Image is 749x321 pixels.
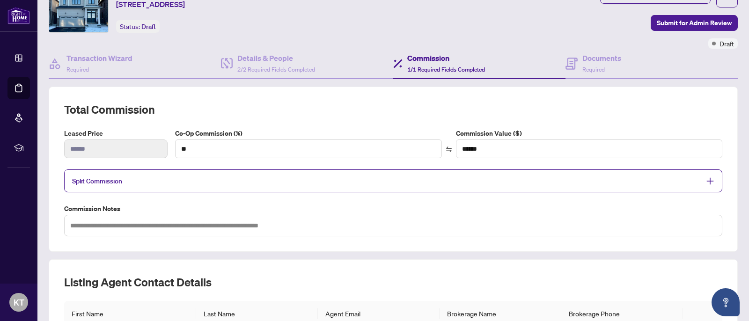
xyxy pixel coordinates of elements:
span: swap [446,146,452,153]
span: KT [14,296,24,309]
label: Commission Notes [64,204,722,214]
span: Draft [720,38,734,49]
label: Leased Price [64,128,168,139]
span: Required [582,66,605,73]
h4: Commission [407,52,485,64]
span: 1/1 Required Fields Completed [407,66,485,73]
h4: Details & People [237,52,315,64]
h4: Transaction Wizard [66,52,132,64]
h2: Listing Agent Contact Details [64,275,722,290]
button: Open asap [712,288,740,316]
span: Submit for Admin Review [657,15,732,30]
div: Split Commission [64,169,722,192]
h2: Total Commission [64,102,722,117]
div: Status: [116,20,160,33]
label: Commission Value ($) [456,128,723,139]
span: Draft [141,22,156,31]
label: Co-Op Commission (%) [175,128,442,139]
span: Required [66,66,89,73]
button: Submit for Admin Review [651,15,738,31]
img: logo [7,7,30,24]
span: plus [706,177,714,185]
h4: Documents [582,52,621,64]
span: Split Commission [72,177,122,185]
span: 2/2 Required Fields Completed [237,66,315,73]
